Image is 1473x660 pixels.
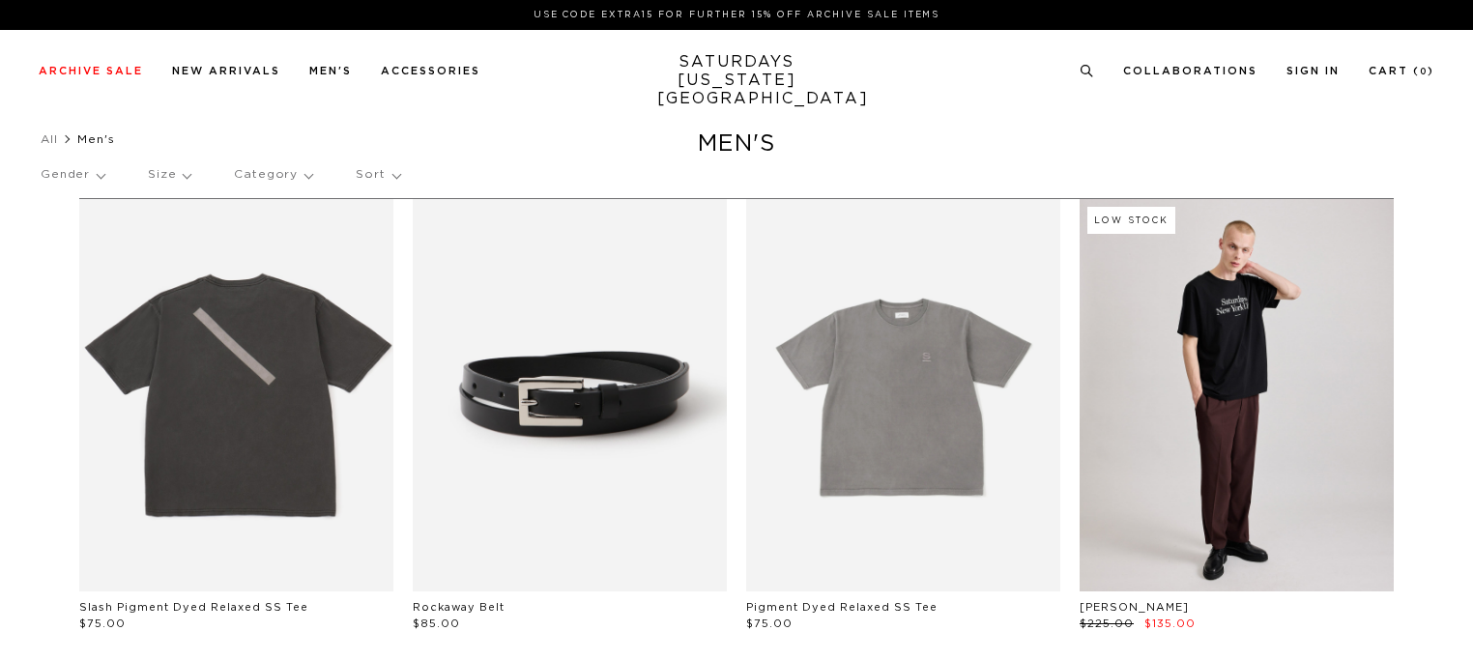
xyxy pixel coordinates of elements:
[746,602,938,613] a: Pigment Dyed Relaxed SS Tee
[234,153,312,197] p: Category
[1369,66,1434,76] a: Cart (0)
[657,53,817,108] a: SATURDAYS[US_STATE][GEOGRAPHIC_DATA]
[1286,66,1340,76] a: Sign In
[381,66,480,76] a: Accessories
[1080,602,1189,613] a: [PERSON_NAME]
[1144,618,1196,629] span: $135.00
[413,602,505,613] a: Rockaway Belt
[1087,207,1175,234] div: Low Stock
[356,153,399,197] p: Sort
[41,153,104,197] p: Gender
[309,66,352,76] a: Men's
[172,66,280,76] a: New Arrivals
[77,133,115,145] span: Men's
[39,66,143,76] a: Archive Sale
[79,618,126,629] span: $75.00
[41,133,58,145] a: All
[46,8,1427,22] p: Use Code EXTRA15 for Further 15% Off Archive Sale Items
[413,618,460,629] span: $85.00
[148,153,190,197] p: Size
[1080,618,1134,629] span: $225.00
[79,602,308,613] a: Slash Pigment Dyed Relaxed SS Tee
[1420,68,1428,76] small: 0
[746,618,793,629] span: $75.00
[1123,66,1257,76] a: Collaborations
